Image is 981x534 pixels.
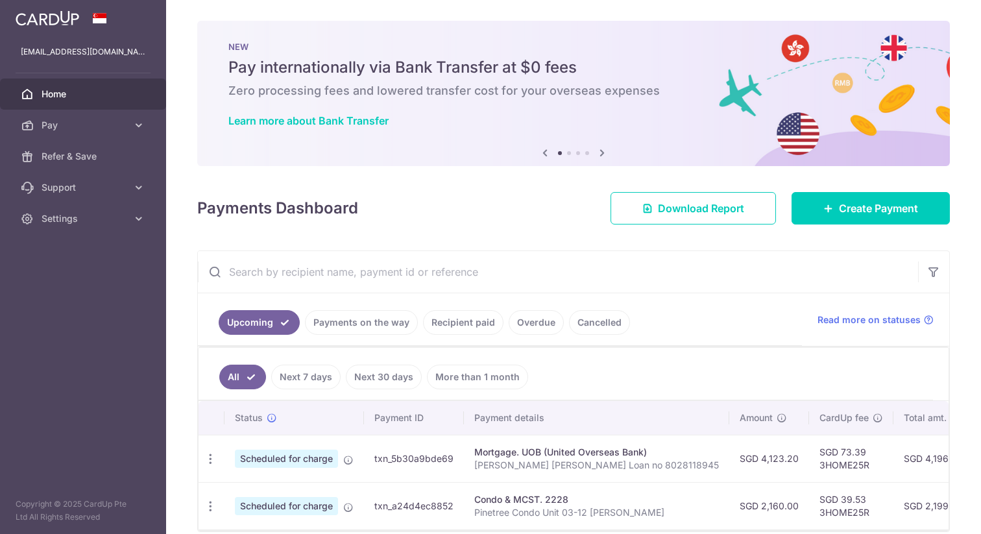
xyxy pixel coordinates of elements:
[740,411,773,424] span: Amount
[809,482,893,529] td: SGD 39.53 3HOME25R
[42,88,127,101] span: Home
[305,310,418,335] a: Payments on the way
[474,506,719,519] p: Pinetree Condo Unit 03-12 [PERSON_NAME]
[819,411,869,424] span: CardUp fee
[427,365,528,389] a: More than 1 month
[42,181,127,194] span: Support
[16,10,79,26] img: CardUp
[228,83,919,99] h6: Zero processing fees and lowered transfer cost for your overseas expenses
[42,212,127,225] span: Settings
[42,150,127,163] span: Refer & Save
[817,313,934,326] a: Read more on statuses
[228,57,919,78] h5: Pay internationally via Bank Transfer at $0 fees
[474,446,719,459] div: Mortgage. UOB (United Overseas Bank)
[21,45,145,58] p: [EMAIL_ADDRESS][DOMAIN_NAME]
[474,493,719,506] div: Condo & MCST. 2228
[228,42,919,52] p: NEW
[474,459,719,472] p: [PERSON_NAME] [PERSON_NAME] Loan no 8028118945
[464,401,729,435] th: Payment details
[364,482,464,529] td: txn_a24d4ec8852
[197,197,358,220] h4: Payments Dashboard
[346,365,422,389] a: Next 30 days
[423,310,503,335] a: Recipient paid
[197,21,950,166] img: Bank transfer banner
[235,411,263,424] span: Status
[235,497,338,515] span: Scheduled for charge
[42,119,127,132] span: Pay
[219,365,266,389] a: All
[893,482,973,529] td: SGD 2,199.53
[729,482,809,529] td: SGD 2,160.00
[219,310,300,335] a: Upcoming
[893,435,973,482] td: SGD 4,196.59
[198,251,918,293] input: Search by recipient name, payment id or reference
[509,310,564,335] a: Overdue
[809,435,893,482] td: SGD 73.39 3HOME25R
[228,114,389,127] a: Learn more about Bank Transfer
[271,365,341,389] a: Next 7 days
[235,450,338,468] span: Scheduled for charge
[364,401,464,435] th: Payment ID
[839,200,918,216] span: Create Payment
[729,435,809,482] td: SGD 4,123.20
[569,310,630,335] a: Cancelled
[792,192,950,225] a: Create Payment
[904,411,947,424] span: Total amt.
[611,192,776,225] a: Download Report
[658,200,744,216] span: Download Report
[364,435,464,482] td: txn_5b30a9bde69
[817,313,921,326] span: Read more on statuses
